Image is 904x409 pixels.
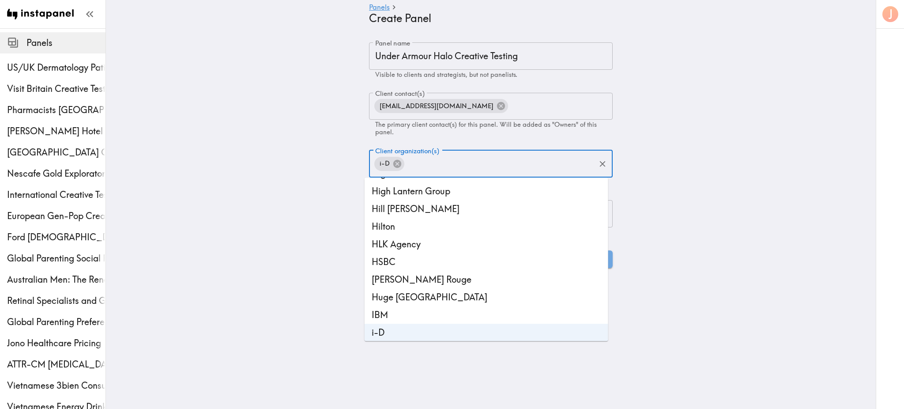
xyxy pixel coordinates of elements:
div: [EMAIL_ADDRESS][DOMAIN_NAME] [374,99,508,113]
label: Panel name [375,38,411,48]
li: HSBC [365,253,608,271]
label: Client contact(s) [375,89,425,98]
li: Huge [GEOGRAPHIC_DATA] [365,288,608,306]
span: US/UK Dermatology Patients Ethnography [7,61,105,74]
span: ATTR-CM [MEDICAL_DATA] Patients Ethnography [7,358,105,371]
div: Conrad Hotel Customer Ethnography [7,125,105,137]
span: Vietnamese 3bien Consumers Multiphase Ethnography [7,379,105,392]
span: Global Parenting Social Proofing Follow Up Study [7,252,105,265]
span: Pharmacists [GEOGRAPHIC_DATA] Quant [7,104,105,116]
li: IBM [365,306,608,324]
li: [PERSON_NAME] Rouge [365,271,608,288]
span: The primary client contact(s) for this panel. Will be added as "Owners" of this panel. [375,121,597,136]
span: Retinal Specialists and General Ophthalmologists Quant Exploratory [7,295,105,307]
span: i-D [374,157,395,170]
div: University of Brighton Concept Testing Client-List Recruit [7,146,105,159]
div: ATTR-CM Heart Condition Patients Ethnography [7,358,105,371]
li: HLK Agency [365,235,608,253]
li: Hill [PERSON_NAME] [365,200,608,218]
div: i-D [374,157,404,171]
div: Ford Male Truck Enthusiasts Creative Testing [7,231,105,243]
span: Panels [26,37,105,49]
div: Pharmacists Philippines Quant [7,104,105,116]
span: Ford [DEMOGRAPHIC_DATA] Truck Enthusiasts Creative Testing [7,231,105,243]
button: J [881,5,899,23]
a: Panels [369,4,390,12]
li: High Lantern Group [365,182,608,200]
span: International Creative Testing [7,189,105,201]
li: Hilton [365,218,608,235]
label: Client organization(s) [375,146,439,156]
button: Clear [596,157,610,171]
span: J [889,7,893,22]
span: Global Parenting Preferences Shop-Along [7,316,105,328]
li: i-D [365,324,608,341]
span: Nescafe Gold Exploratory [7,167,105,180]
span: Australian Men: The Renaissance Athlete Diary Study [7,273,105,286]
span: [EMAIL_ADDRESS][DOMAIN_NAME] [374,100,499,113]
span: Jono Healthcare Pricing [7,337,105,349]
span: Visible to clients and strategists, but not panelists. [375,71,517,79]
span: [PERSON_NAME] Hotel Customer Ethnography [7,125,105,137]
h4: Create Panel [369,12,606,25]
span: European Gen-Pop Creative Testing [7,210,105,222]
span: Visit Britain Creative Testing [7,83,105,95]
span: [GEOGRAPHIC_DATA] Concept Testing Client-List Recruit [7,146,105,159]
